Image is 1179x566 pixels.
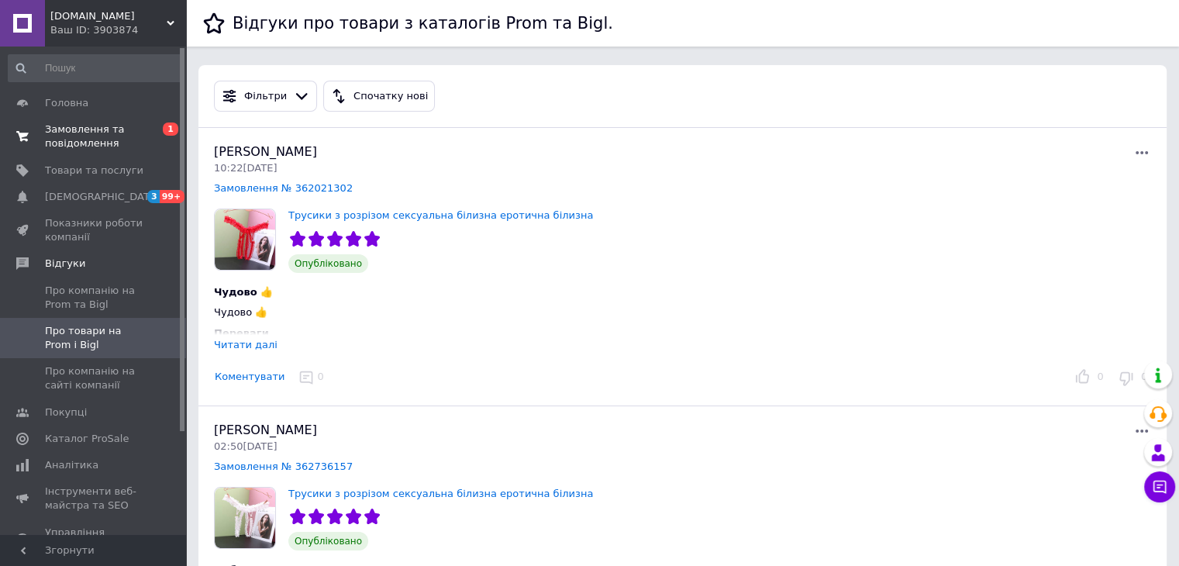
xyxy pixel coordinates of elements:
div: Спочатку нові [350,88,431,105]
img: Трусики з розрізом сексуальна білизна еротична білизна [215,488,275,548]
button: Фільтри [214,81,317,112]
span: Опубліковано [288,532,368,550]
span: 99+ [160,190,185,203]
button: Коментувати [214,369,285,385]
span: Управління сайтом [45,526,143,554]
a: Трусики з розрізом сексуальна білизна еротична білизна [288,209,593,221]
button: Чат з покупцем [1144,471,1175,502]
span: Про компанію на Prom та Bigl [45,284,143,312]
span: Покупці [45,406,87,419]
a: Замовлення № 362021302 [214,182,353,194]
a: Трусики з розрізом сексуальна білизна еротична білизна [288,488,593,499]
span: Відгуки [45,257,85,271]
span: Каталог ProSale [45,432,129,446]
span: Чудово 👍 [214,306,267,318]
span: [PERSON_NAME] [214,144,317,159]
span: Аналітика [45,458,98,472]
div: Читати далі [214,339,278,350]
span: Головна [45,96,88,110]
img: Трусики з розрізом сексуальна білизна еротична білизна [215,209,275,270]
span: Переваги [214,327,269,339]
div: Фільтри [241,88,290,105]
span: Tienda.shop [50,9,167,23]
span: [DEMOGRAPHIC_DATA] [45,190,160,204]
span: Замовлення та повідомлення [45,123,143,150]
span: Чудово 👍 [214,286,273,298]
span: Показники роботи компанії [45,216,143,244]
span: Про товари на Prom і Bigl [45,324,143,352]
div: Ваш ID: 3903874 [50,23,186,37]
span: [PERSON_NAME] [214,423,317,437]
span: Інструменти веб-майстра та SEO [45,485,143,513]
input: Пошук [8,54,183,82]
span: 10:22[DATE] [214,162,277,174]
span: 1 [163,123,178,136]
button: Спочатку нові [323,81,435,112]
span: Товари та послуги [45,164,143,178]
span: Про компанію на сайті компанії [45,364,143,392]
span: 02:50[DATE] [214,440,277,452]
span: 3 [147,190,160,203]
a: Замовлення № 362736157 [214,461,353,472]
span: Опубліковано [288,254,368,273]
h1: Відгуки про товари з каталогів Prom та Bigl. [233,14,613,33]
